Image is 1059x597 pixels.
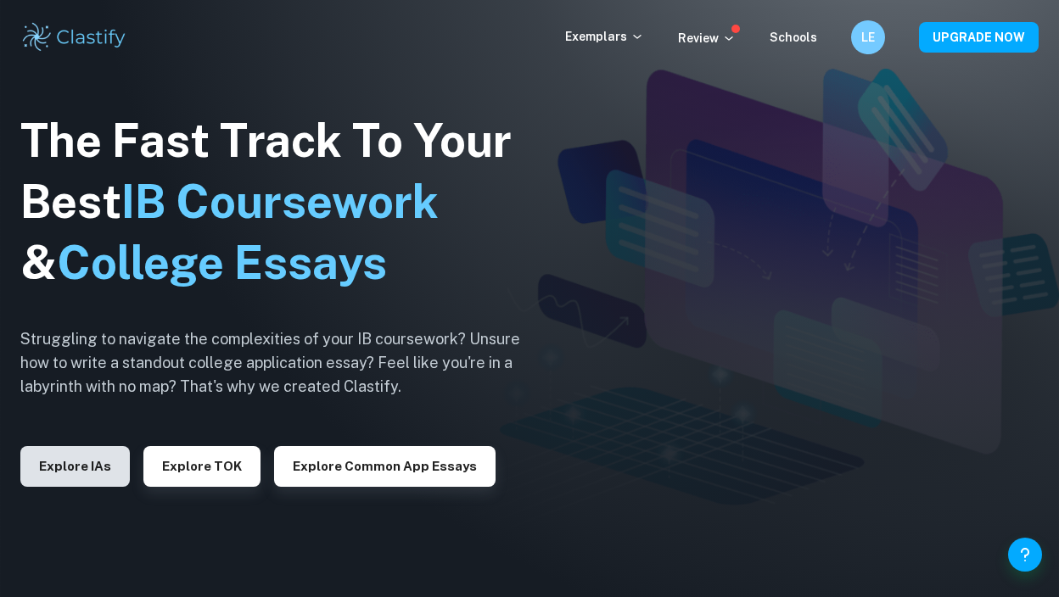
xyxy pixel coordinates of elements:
a: Explore TOK [143,457,261,473]
span: IB Coursework [121,175,439,228]
img: Clastify logo [20,20,128,54]
button: Explore IAs [20,446,130,487]
a: Explore IAs [20,457,130,473]
button: Explore Common App essays [274,446,496,487]
button: UPGRADE NOW [919,22,1039,53]
button: Explore TOK [143,446,261,487]
a: Schools [770,31,817,44]
p: Exemplars [565,27,644,46]
h1: The Fast Track To Your Best & [20,110,546,293]
h6: Struggling to navigate the complexities of your IB coursework? Unsure how to write a standout col... [20,327,546,399]
a: Explore Common App essays [274,457,496,473]
span: College Essays [57,236,387,289]
h6: LE [859,28,878,47]
button: Help and Feedback [1008,538,1042,572]
button: LE [851,20,885,54]
p: Review [678,29,736,47]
